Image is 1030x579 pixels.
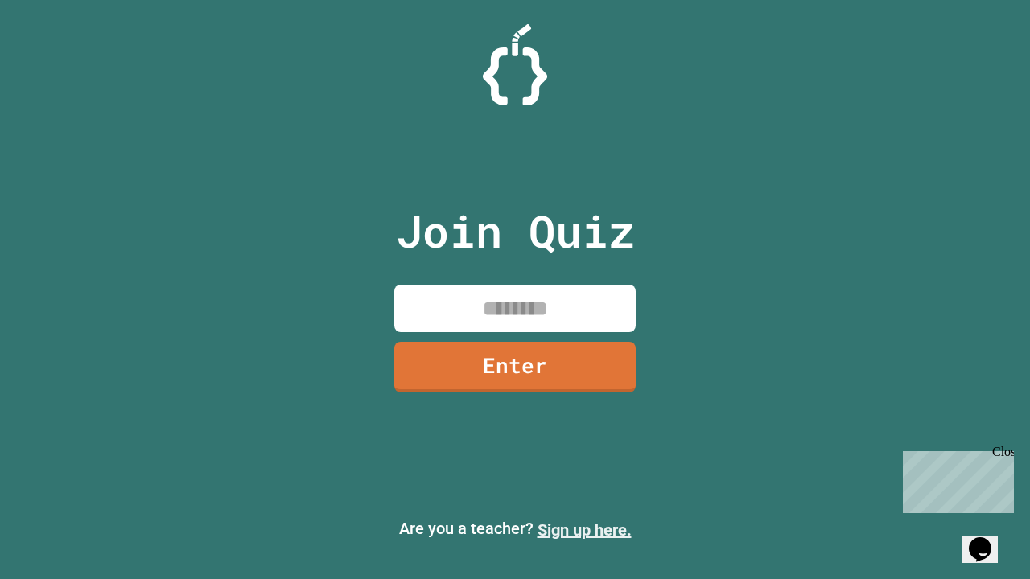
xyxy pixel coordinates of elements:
p: Join Quiz [396,198,635,265]
img: Logo.svg [483,24,547,105]
div: Chat with us now!Close [6,6,111,102]
iframe: chat widget [896,445,1014,513]
a: Sign up here. [538,520,632,540]
iframe: chat widget [962,515,1014,563]
a: Enter [394,342,636,392]
p: Are you a teacher? [13,516,1017,542]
